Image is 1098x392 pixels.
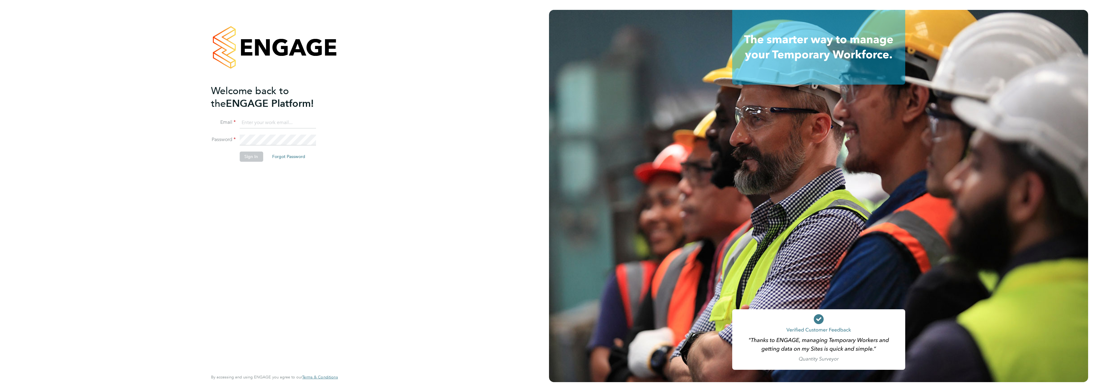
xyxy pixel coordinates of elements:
button: Sign In [239,152,263,161]
span: Welcome back to the [211,85,289,110]
button: Forgot Password [267,152,310,161]
a: Terms & Conditions [302,375,338,380]
input: Enter your work email... [239,117,316,128]
label: Email [211,119,236,126]
span: By accessing and using ENGAGE you agree to our [211,374,338,380]
h2: ENGAGE Platform! [211,85,332,110]
label: Password [211,136,236,143]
